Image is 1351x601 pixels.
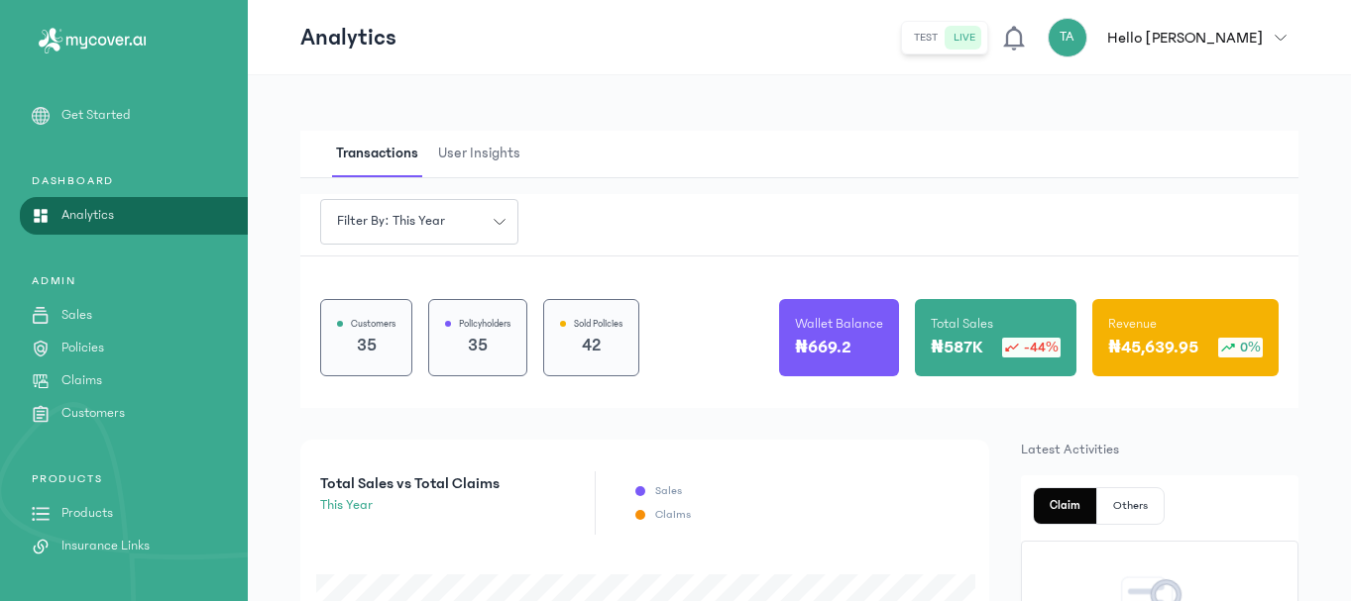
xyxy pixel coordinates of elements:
[459,316,510,332] p: Policyholders
[434,131,524,177] span: User Insights
[1048,18,1298,57] button: TAHello [PERSON_NAME]
[445,332,510,359] p: 35
[61,370,102,391] p: Claims
[300,22,396,53] p: Analytics
[61,403,125,424] p: Customers
[931,314,993,334] p: Total Sales
[320,471,500,495] p: Total Sales vs Total Claims
[655,507,691,523] p: Claims
[320,495,500,516] p: this year
[1218,338,1263,357] div: 0%
[1107,26,1263,50] p: Hello [PERSON_NAME]
[332,131,422,177] span: Transactions
[795,314,883,334] p: Wallet Balance
[337,332,395,359] p: 35
[61,338,104,358] p: Policies
[574,316,622,332] p: Sold Policies
[61,205,114,226] p: Analytics
[1108,314,1157,334] p: Revenue
[332,131,434,177] button: Transactions
[61,503,113,524] p: Products
[795,334,851,361] p: ₦669.2
[1002,338,1061,357] div: -44%
[1048,18,1087,57] div: TA
[560,332,622,359] p: 42
[351,316,395,332] p: Customers
[434,131,536,177] button: User Insights
[61,105,131,126] p: Get Started
[1108,334,1198,361] p: ₦45,639.95
[931,334,982,361] p: ₦587K
[946,26,983,50] button: live
[1021,440,1298,459] p: Latest Activities
[61,305,92,326] p: Sales
[61,536,150,556] p: Insurance Links
[320,199,518,245] button: Filter by: this year
[325,211,457,232] span: Filter by: this year
[655,483,682,499] p: Sales
[1097,488,1164,524] button: Others
[1034,488,1097,524] button: Claim
[906,26,946,50] button: test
